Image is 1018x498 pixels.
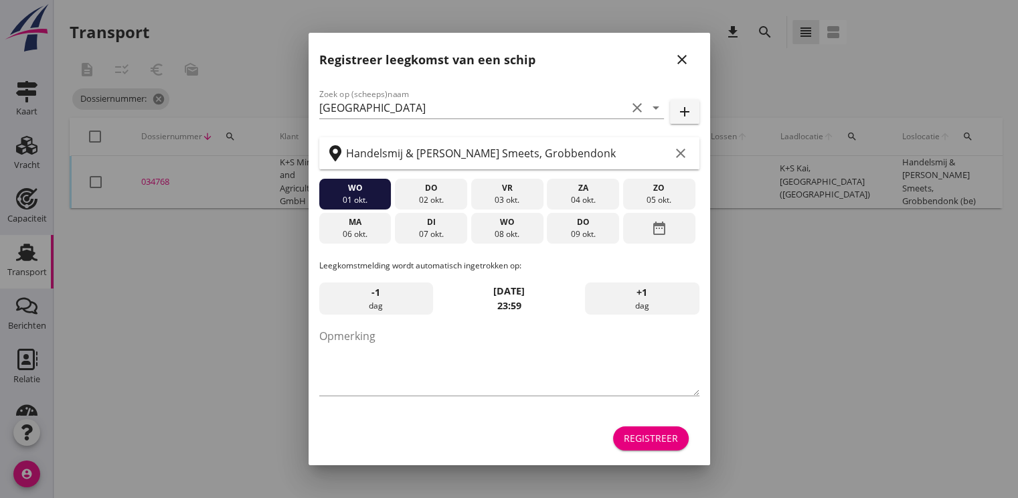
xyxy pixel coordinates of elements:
strong: [DATE] [493,284,525,297]
div: 01 okt. [322,194,388,206]
div: wo [322,182,388,194]
div: 05 okt. [626,194,692,206]
div: 07 okt. [398,228,464,240]
div: Registreer [624,431,678,445]
div: 04 okt. [550,194,616,206]
i: arrow_drop_down [648,100,664,116]
p: Leegkomstmelding wordt automatisch ingetrokken op: [319,260,699,272]
h2: Registreer leegkomst van een schip [319,51,535,69]
i: clear [629,100,645,116]
div: wo [474,216,539,228]
div: vr [474,182,539,194]
i: close [674,52,690,68]
div: do [398,182,464,194]
div: 06 okt. [322,228,388,240]
div: do [550,216,616,228]
div: 03 okt. [474,194,539,206]
input: Zoek op (scheeps)naam [319,97,626,118]
div: ma [322,216,388,228]
div: 02 okt. [398,194,464,206]
i: date_range [651,216,667,240]
input: Zoek op terminal of plaats [346,143,670,164]
div: di [398,216,464,228]
strong: 23:59 [497,299,521,312]
span: -1 [371,285,380,300]
div: 09 okt. [550,228,616,240]
div: za [550,182,616,194]
textarea: Opmerking [319,325,699,396]
div: 08 okt. [474,228,539,240]
i: clear [673,145,689,161]
div: dag [585,282,699,315]
i: add [677,104,693,120]
div: zo [626,182,692,194]
button: Registreer [613,426,689,450]
div: dag [319,282,433,315]
span: +1 [637,285,647,300]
